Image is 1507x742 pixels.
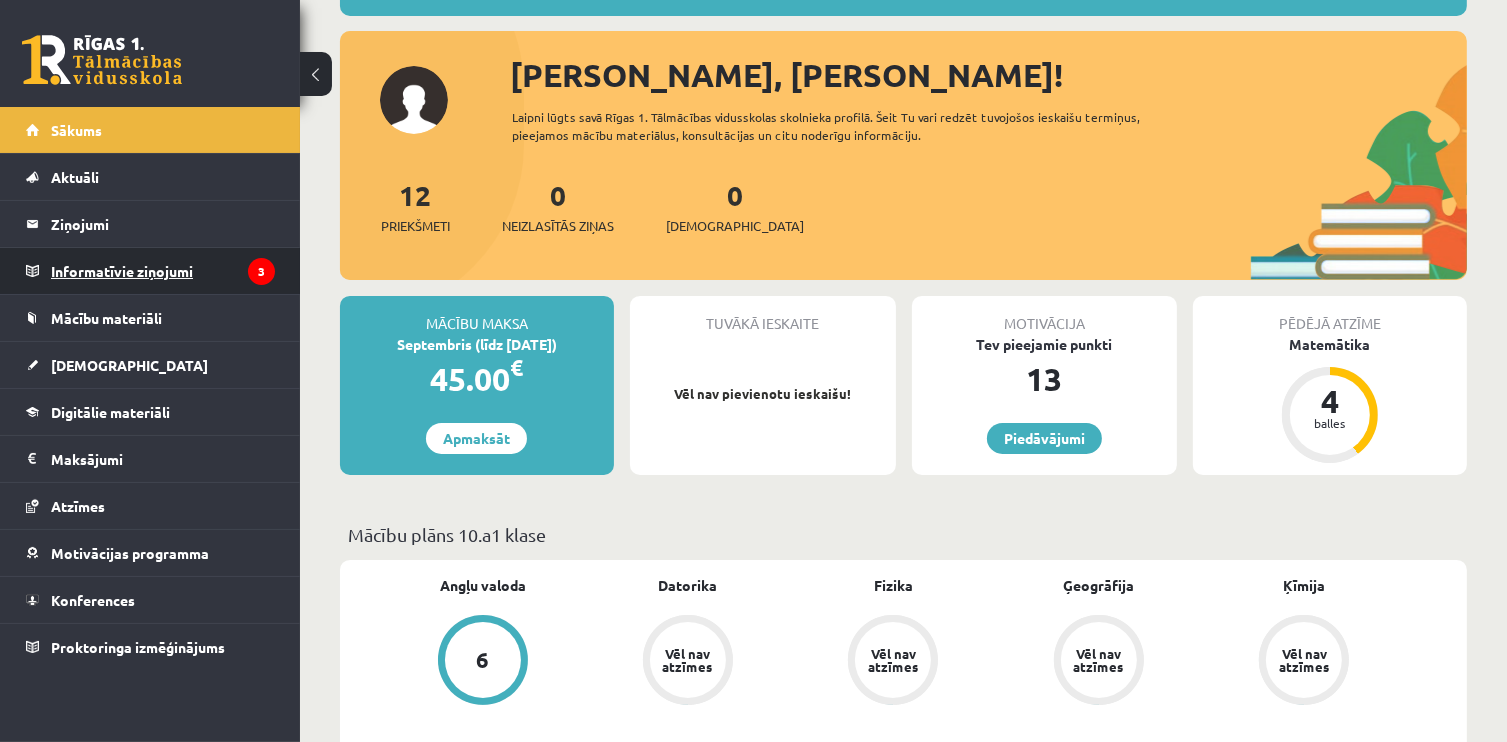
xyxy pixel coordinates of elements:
[51,201,275,247] legend: Ziņojumi
[502,177,614,236] a: 0Neizlasītās ziņas
[26,389,275,435] a: Digitālie materiāli
[381,216,450,236] span: Priekšmeti
[585,615,790,709] a: Vēl nav atzīmes
[1283,575,1325,596] a: Ķīmija
[1193,334,1467,355] div: Matemātika
[51,403,170,421] span: Digitālie materiāli
[912,334,1178,355] div: Tev pieejamie punkti
[51,544,209,562] span: Motivācijas programma
[51,168,99,186] span: Aktuāli
[51,436,275,482] legend: Maksājumi
[512,108,1188,144] div: Laipni lūgts savā Rīgas 1. Tālmācības vidusskolas skolnieka profilā. Šeit Tu vari redzēt tuvojošo...
[380,615,585,709] a: 6
[22,35,182,85] a: Rīgas 1. Tālmācības vidusskola
[340,355,614,403] div: 45.00
[340,296,614,334] div: Mācību maksa
[476,649,489,671] div: 6
[440,575,526,596] a: Angļu valoda
[248,258,275,285] i: 3
[1063,575,1134,596] a: Ģeogrāfija
[26,436,275,482] a: Maksājumi
[26,530,275,576] a: Motivācijas programma
[26,248,275,294] a: Informatīvie ziņojumi3
[510,353,523,382] span: €
[51,121,102,139] span: Sākums
[26,342,275,388] a: [DEMOGRAPHIC_DATA]
[630,296,896,334] div: Tuvākā ieskaite
[1193,296,1467,334] div: Pēdējā atzīme
[987,423,1102,454] a: Piedāvājumi
[26,107,275,153] a: Sākums
[1071,647,1127,673] div: Vēl nav atzīmes
[874,575,913,596] a: Fizika
[348,521,1459,548] p: Mācību plāns 10.a1 klase
[340,334,614,355] div: Septembris (līdz [DATE])
[912,296,1178,334] div: Motivācija
[1202,615,1407,709] a: Vēl nav atzīmes
[26,577,275,623] a: Konferences
[666,216,804,236] span: [DEMOGRAPHIC_DATA]
[996,615,1201,709] a: Vēl nav atzīmes
[912,355,1178,403] div: 13
[660,647,716,673] div: Vēl nav atzīmes
[51,248,275,294] legend: Informatīvie ziņojumi
[426,423,527,454] a: Apmaksāt
[51,591,135,609] span: Konferences
[1276,647,1332,673] div: Vēl nav atzīmes
[865,647,921,673] div: Vēl nav atzīmes
[26,624,275,670] a: Proktoringa izmēģinājums
[26,201,275,247] a: Ziņojumi
[640,384,886,404] p: Vēl nav pievienotu ieskaišu!
[791,615,996,709] a: Vēl nav atzīmes
[1300,385,1360,417] div: 4
[26,483,275,529] a: Atzīmes
[51,497,105,515] span: Atzīmes
[51,356,208,374] span: [DEMOGRAPHIC_DATA]
[381,177,450,236] a: 12Priekšmeti
[659,575,718,596] a: Datorika
[51,309,162,327] span: Mācību materiāli
[1300,417,1360,429] div: balles
[502,216,614,236] span: Neizlasītās ziņas
[26,295,275,341] a: Mācību materiāli
[510,51,1467,99] div: [PERSON_NAME], [PERSON_NAME]!
[51,638,225,656] span: Proktoringa izmēģinājums
[666,177,804,236] a: 0[DEMOGRAPHIC_DATA]
[26,154,275,200] a: Aktuāli
[1193,334,1467,466] a: Matemātika 4 balles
